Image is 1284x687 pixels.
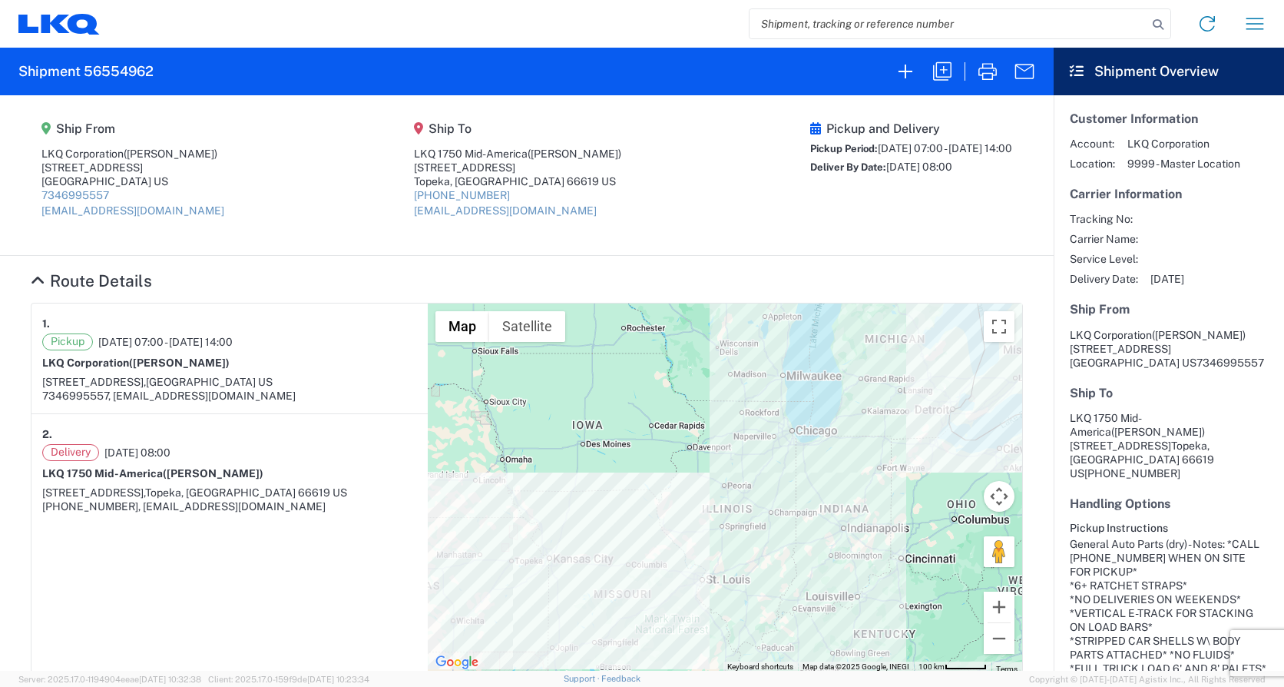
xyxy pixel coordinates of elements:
span: Delivery [42,444,99,461]
span: 7346995557 [1196,357,1264,369]
span: [DATE] 10:32:38 [139,675,201,684]
a: [PHONE_NUMBER] [414,189,510,201]
span: Delivery Date: [1070,272,1138,286]
span: ([PERSON_NAME]) [1111,426,1205,438]
span: LKQ 1750 Mid-America [STREET_ADDRESS] [1070,412,1205,452]
span: [DATE] 08:00 [104,446,170,460]
span: Account: [1070,137,1115,151]
a: [EMAIL_ADDRESS][DOMAIN_NAME] [414,204,597,217]
span: Deliver By Date: [810,161,886,173]
button: Zoom out [984,623,1014,654]
div: LKQ 1750 Mid-America [414,147,621,161]
a: 7346995557 [41,189,109,201]
a: Feedback [601,674,640,683]
div: LKQ Corporation [41,147,224,161]
button: Map Scale: 100 km per 51 pixels [914,662,991,672]
strong: 1. [42,314,50,334]
div: [STREET_ADDRESS] [414,161,621,174]
h5: Handling Options [1070,496,1268,511]
address: [GEOGRAPHIC_DATA] US [1070,328,1268,370]
button: Drag Pegman onto the map to open Street View [984,536,1014,567]
span: Copyright © [DATE]-[DATE] Agistix Inc., All Rights Reserved [1029,672,1266,686]
input: Shipment, tracking or reference number [750,9,1147,38]
strong: 2. [42,425,52,444]
button: Show street map [435,311,489,342]
span: ([PERSON_NAME]) [163,467,263,480]
span: [STREET_ADDRESS], [42,376,146,388]
span: [PHONE_NUMBER] [1084,467,1180,480]
span: Service Level: [1070,252,1138,266]
h5: Carrier Information [1070,187,1268,201]
span: Pickup Period: [810,143,878,154]
span: Server: 2025.17.0-1194904eeae [18,675,201,684]
div: 7346995557, [EMAIL_ADDRESS][DOMAIN_NAME] [42,389,417,403]
h5: Customer Information [1070,111,1268,126]
span: [DATE] 08:00 [886,161,952,173]
span: [STREET_ADDRESS], [42,486,145,499]
strong: LKQ 1750 Mid-America [42,467,263,480]
h5: Ship From [1070,302,1268,317]
h5: Ship To [1070,386,1268,400]
span: Carrier Name: [1070,232,1138,246]
div: Topeka, [GEOGRAPHIC_DATA] 66619 US [414,174,621,188]
a: Support [564,674,602,683]
header: Shipment Overview [1054,48,1284,95]
span: Location: [1070,157,1115,171]
h2: Shipment 56554962 [18,62,154,81]
span: ([PERSON_NAME]) [129,357,230,369]
button: Keyboard shortcuts [727,662,793,672]
span: LKQ Corporation [1070,329,1152,341]
button: Map camera controls [984,481,1014,512]
span: ([PERSON_NAME]) [1152,329,1246,341]
span: LKQ Corporation [1127,137,1240,151]
button: Toggle fullscreen view [984,311,1014,342]
h6: Pickup Instructions [1070,522,1268,535]
span: [DATE] 07:00 - [DATE] 14:00 [878,142,1012,154]
a: [EMAIL_ADDRESS][DOMAIN_NAME] [41,204,224,217]
a: Hide Details [31,271,152,290]
span: Client: 2025.17.0-159f9de [208,675,369,684]
div: General Auto Parts (dry) - Notes: *CALL [PHONE_NUMBER] WHEN ON SITE FOR PICKUP* *6+ RATCHET STRAP... [1070,537,1268,675]
span: Tracking No: [1070,212,1138,226]
h5: Ship To [414,121,621,136]
a: Open this area in Google Maps (opens a new window) [432,652,482,672]
div: [PHONE_NUMBER], [EMAIL_ADDRESS][DOMAIN_NAME] [42,499,417,513]
span: 100 km [918,662,945,671]
span: ([PERSON_NAME]) [528,148,621,160]
div: [STREET_ADDRESS] [41,161,224,174]
button: Zoom in [984,592,1014,622]
address: Topeka, [GEOGRAPHIC_DATA] 66619 US [1070,411,1268,480]
a: Terms [996,665,1018,673]
span: Map data ©2025 Google, INEGI [802,662,909,671]
span: [DATE] [1150,272,1184,286]
span: 9999 - Master Location [1127,157,1240,171]
span: [STREET_ADDRESS] [1070,343,1171,355]
h5: Pickup and Delivery [810,121,1012,136]
span: ([PERSON_NAME]) [124,148,217,160]
h5: Ship From [41,121,224,136]
span: [GEOGRAPHIC_DATA] US [146,376,273,388]
span: Pickup [42,334,93,350]
span: Topeka, [GEOGRAPHIC_DATA] 66619 US [145,486,347,499]
img: Google [432,652,482,672]
strong: LKQ Corporation [42,357,230,369]
div: [GEOGRAPHIC_DATA] US [41,174,224,188]
span: [DATE] 10:23:34 [307,675,369,684]
span: [DATE] 07:00 - [DATE] 14:00 [98,335,233,349]
button: Show satellite imagery [489,311,565,342]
